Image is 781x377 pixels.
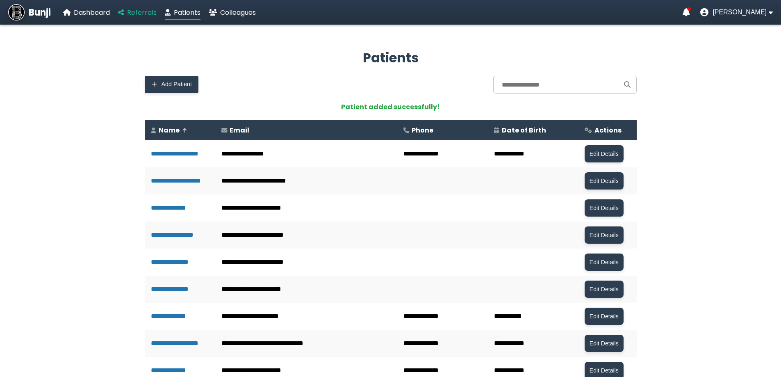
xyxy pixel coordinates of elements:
[585,281,624,298] button: Edit
[683,8,690,16] a: Notifications
[145,48,637,68] h2: Patients
[397,120,488,140] th: Phone
[585,226,624,244] button: Edit
[74,8,110,17] span: Dashboard
[578,120,637,140] th: Actions
[8,4,25,21] img: Bunji Dental Referral Management
[162,81,192,88] span: Add Patient
[145,102,637,112] div: Patient added successfully!
[585,254,624,271] button: Edit
[165,7,200,18] a: Patients
[145,120,215,140] th: Name
[63,7,110,18] a: Dashboard
[145,76,198,93] button: Add Patient
[215,120,397,140] th: Email
[174,8,200,17] span: Patients
[700,8,773,16] button: User menu
[585,172,624,190] button: Edit
[29,6,51,19] span: Bunji
[585,308,624,325] button: Edit
[118,7,157,18] a: Referrals
[585,199,624,217] button: Edit
[8,4,51,21] a: Bunji
[585,335,624,352] button: Edit
[585,145,624,162] button: Edit
[209,7,256,18] a: Colleagues
[127,8,157,17] span: Referrals
[713,9,767,16] span: [PERSON_NAME]
[220,8,256,17] span: Colleagues
[488,120,578,140] th: Date of Birth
